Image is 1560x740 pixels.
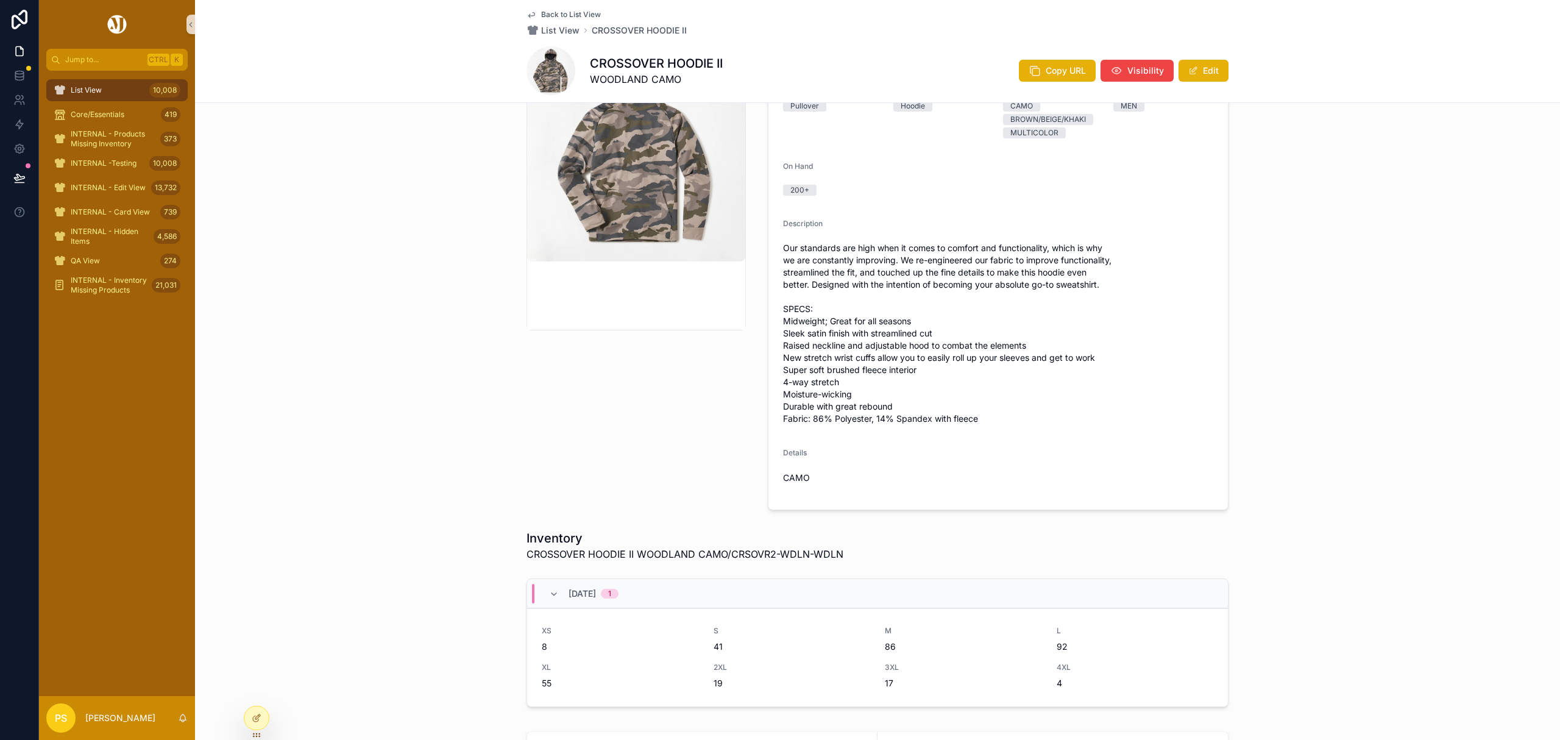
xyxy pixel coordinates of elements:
div: 21,031 [152,278,180,293]
span: [DATE] [569,588,596,600]
div: 13,732 [151,180,180,195]
span: List View [541,24,580,37]
a: CROSSOVER HOODIE II [592,24,687,37]
span: INTERNAL - Inventory Missing Products [71,276,147,295]
a: List View10,008 [46,79,188,101]
div: 10,008 [149,156,180,171]
div: Pullover [790,101,819,112]
span: Our standards are high when it comes to comfort and functionality, which is why we are constantly... [783,242,1213,425]
button: Jump to...CtrlK [46,49,188,71]
span: QA View [71,256,100,266]
a: INTERNAL -Testing10,008 [46,152,188,174]
div: 739 [160,205,180,219]
span: 55 [542,677,699,689]
span: On Hand [783,162,813,171]
span: 17 [885,677,1042,689]
a: QA View274 [46,250,188,272]
div: Hoodie [901,101,925,112]
span: XL [542,663,699,672]
span: Core/Essentials [71,110,124,119]
h1: CROSSOVER HOODIE II [590,55,723,72]
span: 86 [885,641,1042,653]
div: 10,008 [149,83,180,98]
span: 41 [714,641,871,653]
span: 4XL [1057,663,1214,672]
span: L [1057,626,1214,636]
div: MULTICOLOR [1010,127,1058,138]
a: INTERNAL - Hidden Items4,586 [46,226,188,247]
div: BROWN/BEIGE/KHAKI [1010,114,1086,125]
div: MEN [1121,101,1137,112]
span: 4 [1057,677,1214,689]
span: 19 [714,677,871,689]
span: INTERNAL - Edit View [71,183,146,193]
span: Ctrl [147,54,169,66]
div: CAMO [1010,101,1033,112]
span: S [714,626,871,636]
a: List View [526,24,580,37]
div: 274 [160,254,180,268]
span: Jump to... [65,55,143,65]
a: INTERNAL - Inventory Missing Products21,031 [46,274,188,296]
span: Details [783,448,807,457]
span: 2XL [714,663,871,672]
a: INTERNAL - Edit View13,732 [46,177,188,199]
span: K [172,55,182,65]
span: List View [71,85,102,95]
div: 200+ [790,185,809,196]
img: CROSSOVER-HOODIE-2-WOODLAND-CAMO.webp [527,29,745,261]
div: 373 [160,132,180,146]
a: Back to List View [526,10,601,20]
div: scrollable content [39,71,195,312]
span: Description [783,219,823,228]
div: 4,586 [154,229,180,244]
a: Core/Essentials419 [46,104,188,126]
a: INTERNAL - Card View739 [46,201,188,223]
span: INTERNAL -Testing [71,158,136,168]
span: WOODLAND CAMO [590,72,723,87]
span: Copy URL [1046,65,1086,77]
p: [PERSON_NAME] [85,712,155,724]
span: 92 [1057,641,1214,653]
span: INTERNAL - Products Missing Inventory [71,129,155,149]
span: Back to List View [541,10,601,20]
p: CAMO [783,471,1213,484]
button: Copy URL [1019,60,1096,82]
span: PS [55,711,67,725]
div: 1 [608,589,611,599]
span: M [885,626,1042,636]
a: XS8S41M86L92XL552XL193XL174XL4 [527,608,1228,706]
span: 8 [542,641,699,653]
span: XS [542,626,699,636]
button: Edit [1179,60,1228,82]
button: Visibility [1101,60,1174,82]
div: 419 [161,107,180,122]
span: INTERNAL - Hidden Items [71,227,149,246]
span: INTERNAL - Card View [71,207,150,217]
img: App logo [105,15,129,34]
span: 3XL [885,663,1042,672]
span: Visibility [1127,65,1164,77]
span: CROSSOVER HOODIE II WOODLAND CAMO/CRSOVR2-WDLN-WDLN [526,547,843,561]
h1: Inventory [526,530,843,547]
a: INTERNAL - Products Missing Inventory373 [46,128,188,150]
